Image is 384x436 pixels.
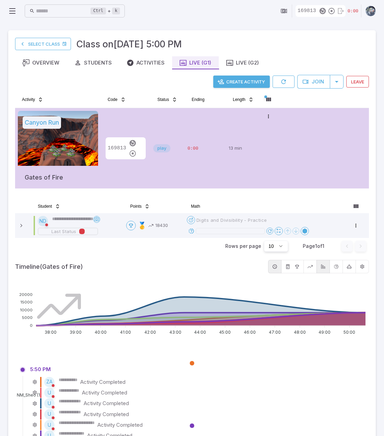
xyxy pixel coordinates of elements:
[356,260,369,273] button: Hide other events
[51,228,76,234] span: Last Status
[344,330,355,335] tspan: 50:00
[266,228,273,234] button: Reset Questions
[126,221,136,230] button: Compete
[22,97,35,102] span: Activity
[148,223,153,228] i: Points
[128,138,137,148] button: Resend Code
[297,75,330,89] button: Join
[23,59,59,67] div: Overview
[233,97,245,102] span: Length
[38,204,52,209] span: Student
[70,330,82,335] tspan: 39:00
[19,292,33,297] tspan: 20000
[157,97,169,102] span: Status
[120,330,131,335] tspan: 41:00
[95,330,107,335] tspan: 40:00
[80,378,125,386] p: Activity Completed
[336,6,345,16] button: Leave Activity
[44,398,55,409] div: U
[82,389,127,397] p: Activity Completed
[97,421,143,429] p: Activity Completed
[301,227,309,235] button: Change Math Unit
[44,420,55,430] div: U
[194,330,206,335] tspan: 44:00
[365,6,376,16] img: andrew.jpg
[18,94,47,105] button: Activity
[144,330,156,335] tspan: 42:00
[316,260,330,273] button: Show game resource display
[106,137,146,159] div: Join Code - Students can join by entering this code
[329,260,343,273] button: Hide math questions
[348,8,358,15] p: Time Remaining
[296,5,346,17] div: Join Code - Students can join by entering this code
[318,6,327,16] button: Resend Code
[32,422,37,427] i: activity_changed
[128,148,137,159] button: End Activity
[346,76,369,88] button: Leave
[23,116,61,129] h5: Canyon Run
[187,201,204,212] button: Math
[226,59,259,67] div: Live (G2)
[188,145,222,152] p: Time Remaining
[38,216,121,226] div: activity_completed
[319,330,331,335] tspan: 49:00
[15,262,265,272] h5: Timeline (Gates of Fire)
[84,400,129,407] p: Activity Completed
[188,94,208,105] button: Ending
[229,94,258,105] button: Length
[229,111,257,186] p: 13 min
[32,401,37,406] i: activity_changed
[196,217,267,223] span: Digits and Divisibility - Practice
[138,221,146,230] span: 🥇
[303,260,317,273] button: Hide game points and stage display
[277,4,290,18] button: Join in Zoom Client
[91,8,106,14] kbd: Ctrl
[192,97,204,102] span: Ending
[44,420,95,430] div: activity_completed
[127,59,165,67] div: Activities
[219,330,231,335] tspan: 45:00
[44,388,79,398] div: activity_completed
[91,7,120,15] div: +
[12,392,41,398] span: NM_Sheo (1)
[153,94,181,105] button: Status
[45,330,57,335] tspan: 38:00
[225,243,261,250] p: Rows per page
[269,330,281,335] tspan: 47:00
[44,409,81,420] div: activity_completed
[20,308,33,312] tspan: 10000
[30,366,51,373] p: 5:50 PM
[44,409,55,420] div: U
[34,201,64,212] button: Student
[169,330,181,335] tspan: 43:00
[268,260,281,273] button: Show event time
[126,201,154,212] button: Points
[296,7,316,15] p: 169813
[15,38,71,50] a: Select Class
[44,398,81,409] div: activity_completed
[32,379,37,385] i: activity_changed
[244,330,256,335] tspan: 46:00
[155,222,168,229] p: Points
[44,377,77,387] div: activity_completed
[93,216,100,223] button: Request Screenshot
[44,377,55,387] div: ZA
[191,204,200,209] span: Math
[294,330,306,335] tspan: 48:00
[38,216,48,226] div: ND
[350,201,361,212] button: Column visibility
[153,145,170,152] span: play
[30,323,33,328] tspan: 0
[343,260,356,273] button: Hide math hint usage
[327,6,336,16] button: End Activity
[130,204,142,209] span: Points
[187,216,195,224] button: Unit (Continual)
[180,59,211,67] div: Live (G1)
[32,412,37,417] i: activity_changed
[32,390,37,395] i: activity_changed
[76,37,182,51] h3: Class on [DATE] 5:00 PM
[296,243,331,250] div: Page 1 of 1
[21,300,33,305] tspan: 15000
[112,8,120,14] kbd: k
[281,260,304,273] button: Hide game actions and leaderboard changes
